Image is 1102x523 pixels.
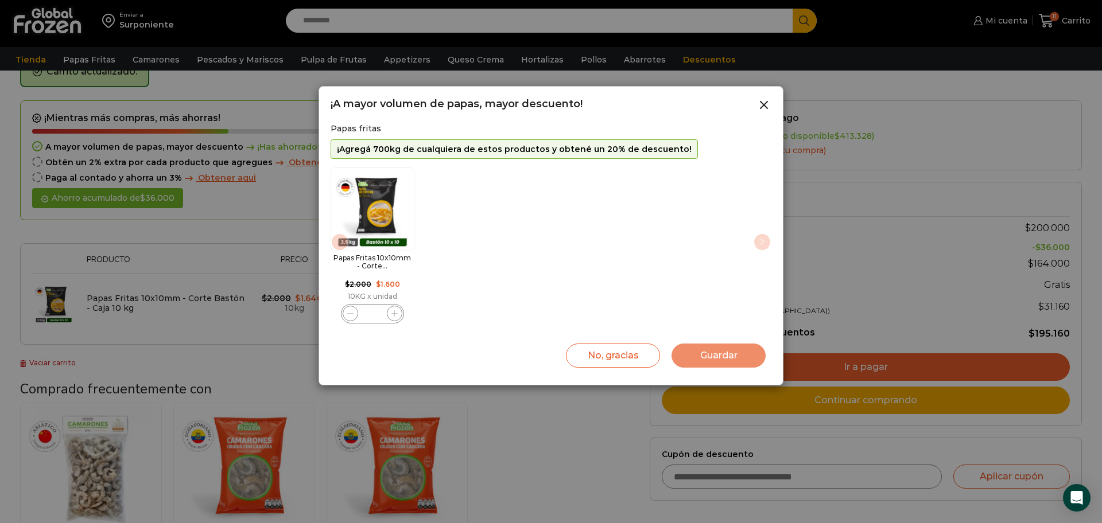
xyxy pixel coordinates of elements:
div: 1 / 1 [331,165,414,326]
input: Product quantity [364,306,381,322]
bdi: 2.000 [345,280,371,288]
span: $ [376,280,381,288]
p: ¡Agregá 700kg de cualquiera de estos productos y obtené un 20% de descuento! [337,145,692,154]
button: No, gracias [566,344,660,368]
h2: Papas Fritas 10x10mm - Corte... [331,254,414,271]
div: 10KG x unidad [331,292,414,300]
div: Open Intercom Messenger [1063,484,1091,512]
h2: ¡A mayor volumen de papas, mayor descuento! [331,98,583,111]
span: $ [345,280,350,288]
h2: Papas fritas [331,124,771,134]
bdi: 1.600 [376,280,400,288]
button: Guardar [672,344,766,368]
